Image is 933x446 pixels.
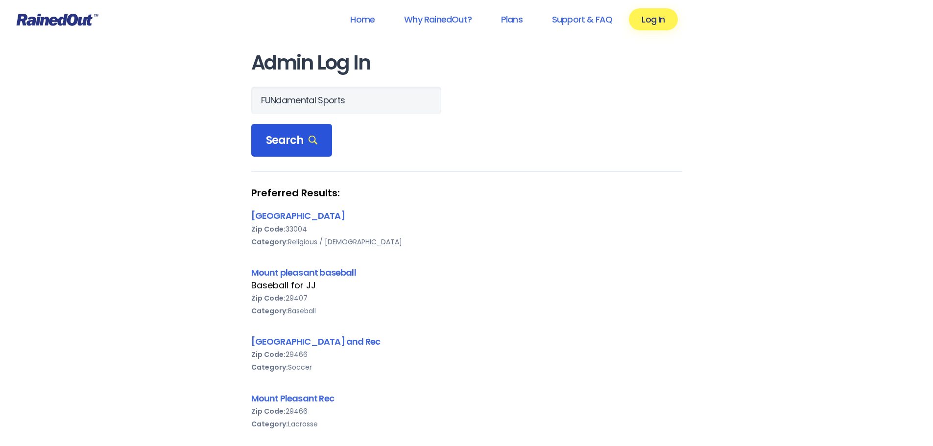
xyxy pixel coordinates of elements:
a: Log In [629,8,677,30]
b: Category: [251,237,288,247]
b: Zip Code: [251,406,286,416]
b: Category: [251,306,288,316]
a: [GEOGRAPHIC_DATA] and Rec [251,335,381,348]
div: Soccer [251,361,682,374]
div: 29407 [251,292,682,305]
div: Baseball for JJ [251,279,682,292]
div: [GEOGRAPHIC_DATA] and Rec [251,335,682,348]
div: 29466 [251,348,682,361]
a: Plans [488,8,535,30]
strong: Preferred Results: [251,187,682,199]
b: Zip Code: [251,350,286,359]
div: Search [251,124,333,157]
div: Baseball [251,305,682,317]
a: Why RainedOut? [391,8,484,30]
input: Search Orgs… [251,87,441,114]
b: Zip Code: [251,293,286,303]
b: Category: [251,419,288,429]
a: Home [337,8,387,30]
div: 29466 [251,405,682,418]
div: 33004 [251,223,682,235]
a: [GEOGRAPHIC_DATA] [251,210,345,222]
div: [GEOGRAPHIC_DATA] [251,209,682,222]
a: Mount Pleasant Rec [251,392,334,404]
h1: Admin Log In [251,52,682,74]
div: Lacrosse [251,418,682,430]
a: Mount pleasant baseball [251,266,356,279]
span: Search [266,134,318,147]
div: Mount pleasant baseball [251,266,682,279]
a: Support & FAQ [539,8,625,30]
b: Category: [251,362,288,372]
div: Mount Pleasant Rec [251,392,682,405]
b: Zip Code: [251,224,286,234]
div: Religious / [DEMOGRAPHIC_DATA] [251,235,682,248]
